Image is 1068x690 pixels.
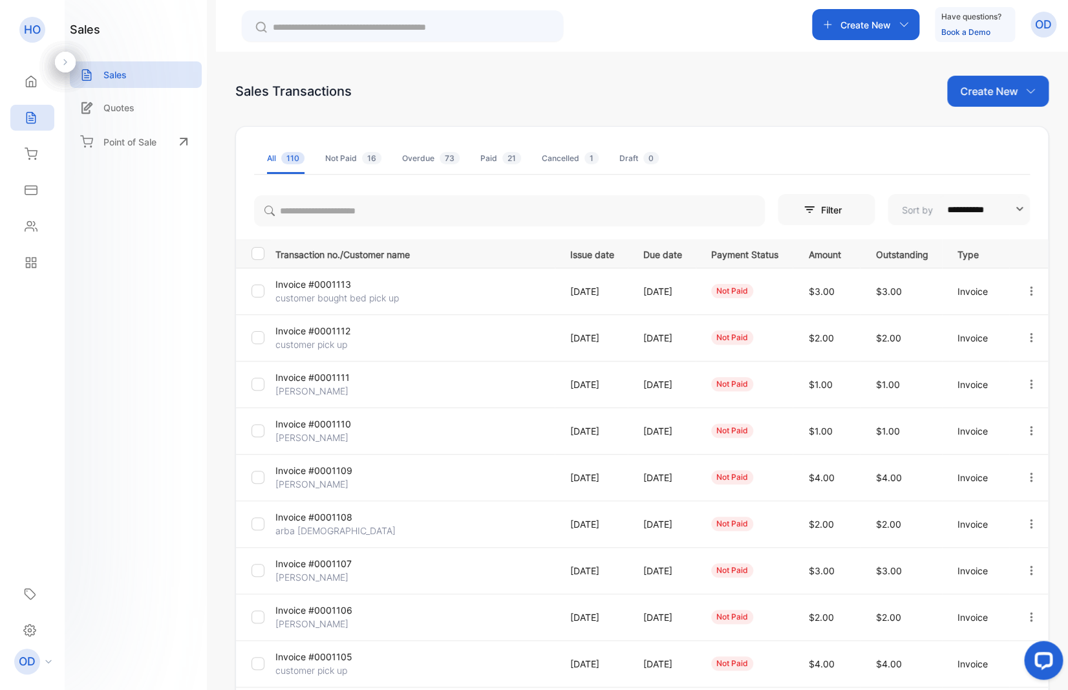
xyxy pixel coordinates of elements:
[70,21,100,38] h1: sales
[643,610,685,624] p: [DATE]
[808,519,833,530] span: $2.00
[711,245,782,261] p: Payment Status
[235,81,352,101] div: Sales Transactions
[275,431,368,444] p: [PERSON_NAME]
[711,517,753,531] div: not paid
[808,379,832,390] span: $1.00
[24,21,41,38] p: HO
[570,564,617,577] p: [DATE]
[643,564,685,577] p: [DATE]
[275,557,368,570] p: Invoice #0001107
[570,657,617,671] p: [DATE]
[275,417,368,431] p: Invoice #0001110
[1035,16,1052,33] p: OD
[19,653,36,670] p: OD
[957,564,998,577] p: Invoice
[808,612,833,623] span: $2.00
[643,285,685,298] p: [DATE]
[711,656,753,671] div: not paid
[281,152,304,164] span: 110
[70,61,202,88] a: Sales
[888,194,1030,225] button: Sort by
[502,152,521,164] span: 21
[275,663,368,677] p: customer pick up
[875,565,901,576] span: $3.00
[570,610,617,624] p: [DATE]
[711,563,753,577] div: not paid
[808,658,834,669] span: $4.00
[941,10,1001,23] p: Have questions?
[711,284,753,298] div: not paid
[875,519,901,530] span: $2.00
[570,285,617,298] p: [DATE]
[941,27,990,37] a: Book a Demo
[957,471,998,484] p: Invoice
[570,424,617,438] p: [DATE]
[643,657,685,671] p: [DATE]
[542,153,599,164] div: Cancelled
[812,9,919,40] button: Create New
[711,330,753,345] div: not paid
[808,472,834,483] span: $4.00
[103,68,127,81] p: Sales
[275,617,368,631] p: [PERSON_NAME]
[875,245,931,261] p: Outstanding
[643,152,659,164] span: 0
[643,517,685,531] p: [DATE]
[325,153,381,164] div: Not Paid
[362,152,381,164] span: 16
[643,378,685,391] p: [DATE]
[275,603,368,617] p: Invoice #0001106
[957,610,998,624] p: Invoice
[70,127,202,156] a: Point of Sale
[70,94,202,121] a: Quotes
[275,510,368,524] p: Invoice #0001108
[643,424,685,438] p: [DATE]
[267,153,304,164] div: All
[711,610,753,624] div: not paid
[808,332,833,343] span: $2.00
[957,424,998,438] p: Invoice
[570,517,617,531] p: [DATE]
[275,245,554,261] p: Transaction no./Customer name
[875,332,901,343] span: $2.00
[957,285,998,298] p: Invoice
[103,101,134,114] p: Quotes
[875,426,899,437] span: $1.00
[957,378,998,391] p: Invoice
[875,379,899,390] span: $1.00
[875,658,901,669] span: $4.00
[1031,9,1056,40] button: OD
[808,286,834,297] span: $3.00
[957,657,998,671] p: Invoice
[875,472,901,483] span: $4.00
[875,286,901,297] span: $3.00
[957,331,998,345] p: Invoice
[480,153,521,164] div: Paid
[275,570,368,584] p: [PERSON_NAME]
[275,324,368,338] p: Invoice #0001112
[103,135,156,149] p: Point of Sale
[711,424,753,438] div: not paid
[643,331,685,345] p: [DATE]
[570,378,617,391] p: [DATE]
[570,331,617,345] p: [DATE]
[1014,636,1068,690] iframe: LiveChat chat widget
[275,371,368,384] p: Invoice #0001111
[275,524,396,537] p: arba [DEMOGRAPHIC_DATA]
[957,517,998,531] p: Invoice
[275,338,368,351] p: customer pick up
[960,83,1018,99] p: Create New
[711,377,753,391] div: not paid
[947,76,1049,107] button: Create New
[957,245,998,261] p: Type
[619,153,659,164] div: Draft
[275,277,368,291] p: Invoice #0001113
[808,565,834,576] span: $3.00
[275,464,368,477] p: Invoice #0001109
[402,153,460,164] div: Overdue
[643,245,685,261] p: Due date
[875,612,901,623] span: $2.00
[275,650,368,663] p: Invoice #0001105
